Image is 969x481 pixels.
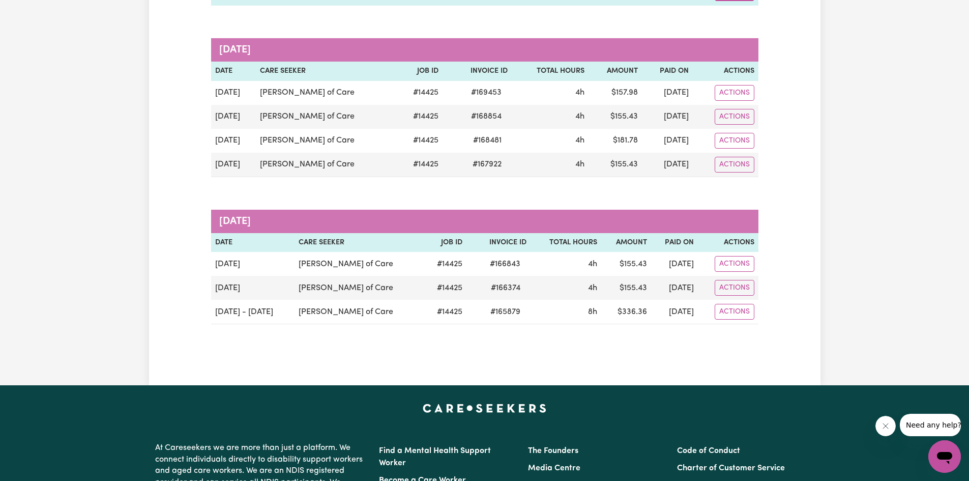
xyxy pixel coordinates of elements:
[693,62,758,81] th: Actions
[575,136,584,145] span: 4 hours
[467,134,508,147] span: # 168481
[424,276,466,300] td: # 14425
[211,233,295,252] th: Date
[575,160,584,168] span: 4 hours
[211,210,758,233] caption: [DATE]
[211,81,256,105] td: [DATE]
[424,300,466,324] td: # 14425
[397,105,443,129] td: # 14425
[443,62,512,81] th: Invoice ID
[677,447,740,455] a: Code of Conduct
[601,233,651,252] th: Amount
[698,233,758,252] th: Actions
[601,252,651,276] td: $ 155.43
[211,153,256,177] td: [DATE]
[485,282,526,294] span: # 166374
[575,89,584,97] span: 4 hours
[512,62,588,81] th: Total Hours
[642,62,693,81] th: Paid On
[256,153,396,177] td: [PERSON_NAME] of Care
[424,233,466,252] th: Job ID
[211,62,256,81] th: Date
[211,252,295,276] td: [DATE]
[423,404,546,412] a: Careseekers home page
[651,233,698,252] th: Paid On
[484,306,526,318] span: # 165879
[642,129,693,153] td: [DATE]
[715,256,754,272] button: Actions
[651,252,698,276] td: [DATE]
[211,105,256,129] td: [DATE]
[528,464,580,472] a: Media Centre
[397,129,443,153] td: # 14425
[424,252,466,276] td: # 14425
[465,87,508,99] span: # 169453
[601,276,651,300] td: $ 155.43
[295,300,424,324] td: [PERSON_NAME] of Care
[928,440,961,473] iframe: Button to launch messaging window
[642,105,693,129] td: [DATE]
[715,304,754,320] button: Actions
[466,158,508,171] span: # 167922
[484,258,526,270] span: # 166843
[715,280,754,296] button: Actions
[589,153,642,177] td: $ 155.43
[875,416,896,436] iframe: Close message
[715,133,754,149] button: Actions
[256,129,396,153] td: [PERSON_NAME] of Care
[677,464,785,472] a: Charter of Customer Service
[531,233,601,252] th: Total Hours
[256,62,396,81] th: Care Seeker
[211,129,256,153] td: [DATE]
[466,233,531,252] th: Invoice ID
[589,105,642,129] td: $ 155.43
[715,109,754,125] button: Actions
[528,447,578,455] a: The Founders
[575,112,584,121] span: 4 hours
[256,81,396,105] td: [PERSON_NAME] of Care
[211,300,295,324] td: [DATE] - [DATE]
[295,233,424,252] th: Care Seeker
[715,85,754,101] button: Actions
[601,300,651,324] td: $ 336.36
[295,252,424,276] td: [PERSON_NAME] of Care
[588,308,597,316] span: 8 hours
[256,105,396,129] td: [PERSON_NAME] of Care
[211,38,758,62] caption: [DATE]
[379,447,491,467] a: Find a Mental Health Support Worker
[397,62,443,81] th: Job ID
[6,7,62,15] span: Need any help?
[397,153,443,177] td: # 14425
[211,276,295,300] td: [DATE]
[589,81,642,105] td: $ 157.98
[589,129,642,153] td: $ 181.78
[295,276,424,300] td: [PERSON_NAME] of Care
[642,81,693,105] td: [DATE]
[900,414,961,436] iframe: Message from company
[651,276,698,300] td: [DATE]
[397,81,443,105] td: # 14425
[651,300,698,324] td: [DATE]
[642,153,693,177] td: [DATE]
[589,62,642,81] th: Amount
[465,110,508,123] span: # 168854
[588,284,597,292] span: 4 hours
[715,157,754,173] button: Actions
[588,260,597,268] span: 4 hours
